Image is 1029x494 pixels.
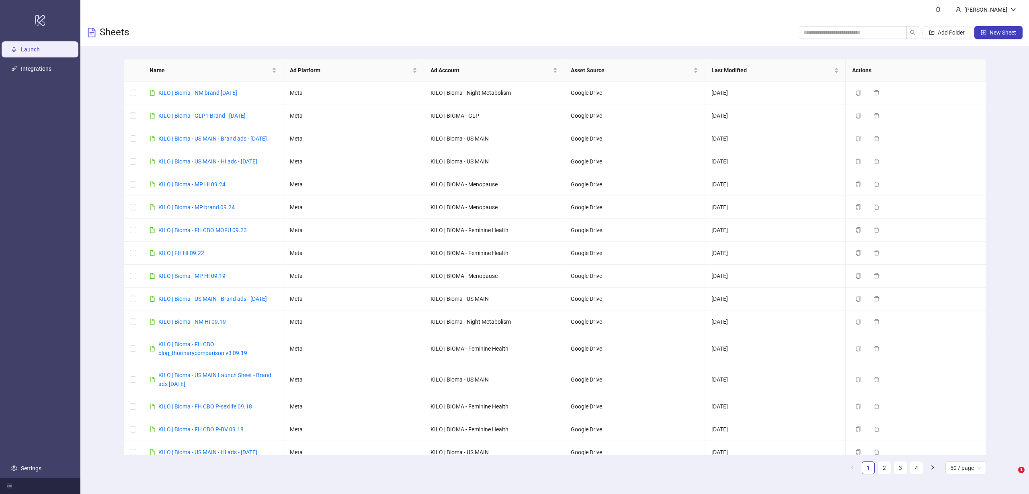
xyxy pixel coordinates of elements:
span: Add Folder [938,29,965,36]
td: [DATE] [705,242,846,265]
td: [DATE] [705,219,846,242]
td: Meta [283,127,424,150]
a: KILO | Bioma - US MAIN - HI ads - [DATE] [158,158,257,165]
a: KILO | Bioma - US MAIN Launch Sheet - Brand ads [DATE] [158,372,271,387]
a: KILO | Bioma - FH CBO blog_fhurinarycomparison v3 09.19 [158,341,247,356]
th: Name [143,59,284,82]
span: Name [150,66,271,75]
span: copy [855,404,861,409]
td: Google Drive [564,242,705,265]
td: Google Drive [564,395,705,418]
span: copy [855,449,861,455]
td: Meta [283,104,424,127]
span: Asset Source [571,66,692,75]
td: [DATE] [705,82,846,104]
td: KILO | BIOMA - Feminine Health [424,242,565,265]
td: KILO | BIOMA - Menopause [424,173,565,196]
span: copy [855,346,861,351]
span: file [150,377,155,382]
span: delete [874,90,879,96]
a: Settings [21,465,41,472]
span: search [910,30,916,35]
a: KILO | Bioma - NM brand [DATE] [158,90,237,96]
li: 2 [878,461,891,474]
span: copy [855,159,861,164]
span: right [930,465,935,470]
td: KILO | BIOMA - Feminine Health [424,333,565,364]
th: Actions [846,59,986,82]
span: file [150,250,155,256]
span: delete [874,404,879,409]
a: KILO | Bioma - US MAIN - Brand ads - [DATE] [158,135,267,142]
a: 4 [910,462,922,474]
span: 1 [1018,467,1025,473]
span: file [150,204,155,210]
td: Meta [283,150,424,173]
td: Google Drive [564,441,705,464]
span: file [150,182,155,187]
span: copy [855,136,861,141]
td: [DATE] [705,265,846,288]
span: delete [874,319,879,325]
a: KILO | Bioma - US MAIN - Brand ads - [DATE] [158,296,267,302]
td: Google Drive [564,150,705,173]
a: KILO | Bioma - MP HI 09.24 [158,181,225,188]
button: right [926,461,939,474]
span: delete [874,449,879,455]
button: left [846,461,859,474]
span: copy [855,377,861,382]
td: Meta [283,219,424,242]
td: [DATE] [705,173,846,196]
span: Ad Platform [290,66,411,75]
td: Meta [283,441,424,464]
th: Last Modified [705,59,846,82]
td: Google Drive [564,219,705,242]
span: left [850,465,855,470]
a: KILO | Bioma - MP HI 09.19 [158,273,225,279]
span: file [150,113,155,118]
span: copy [855,296,861,302]
span: file [150,159,155,164]
td: Google Drive [564,82,705,104]
td: KILO | Bioma - Night Metabolism [424,82,565,104]
td: Meta [283,310,424,333]
span: file [150,346,155,351]
span: copy [855,204,861,210]
td: Google Drive [564,288,705,310]
span: delete [874,227,879,233]
td: Google Drive [564,333,705,364]
td: Google Drive [564,310,705,333]
td: [DATE] [705,127,846,150]
span: copy [855,90,861,96]
a: 1 [862,462,874,474]
td: Meta [283,395,424,418]
span: copy [855,319,861,325]
td: [DATE] [705,288,846,310]
span: file [150,404,155,409]
span: file [150,427,155,432]
th: Asset Source [564,59,705,82]
h3: Sheets [100,26,129,39]
a: KILO | Bioma - MP brand 09.24 [158,204,235,210]
td: KILO | Bioma - US MAIN [424,127,565,150]
a: KILO | FH HI 09.22 [158,250,204,256]
span: file [150,296,155,302]
td: KILO | Bioma - US MAIN [424,441,565,464]
li: Next Page [926,461,939,474]
a: Integrations [21,65,51,72]
span: copy [855,250,861,256]
span: copy [855,227,861,233]
td: KILO | BIOMA - Feminine Health [424,395,565,418]
td: KILO | BIOMA - GLP [424,104,565,127]
span: down [1011,7,1016,12]
span: file [150,227,155,233]
span: delete [874,346,879,351]
span: user [955,7,961,12]
td: Meta [283,364,424,395]
span: copy [855,182,861,187]
td: Meta [283,173,424,196]
th: Ad Account [424,59,565,82]
li: 4 [910,461,923,474]
td: Meta [283,242,424,265]
span: file [150,319,155,325]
